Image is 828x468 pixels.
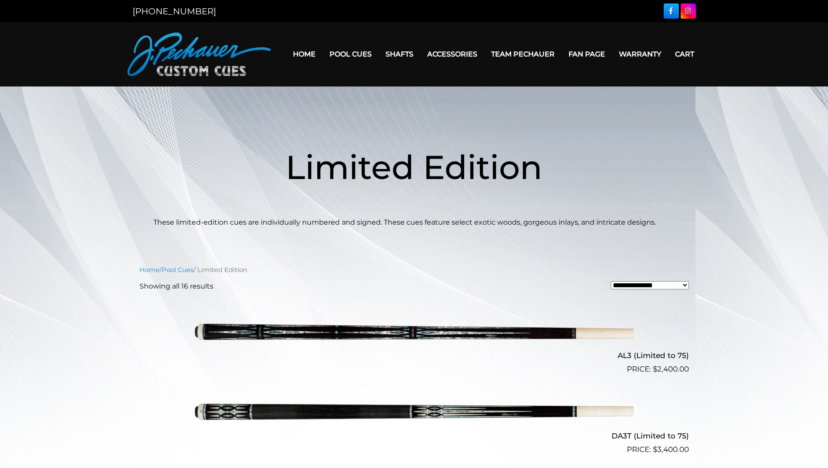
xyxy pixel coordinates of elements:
[162,266,193,274] a: Pool Cues
[140,428,689,444] h2: DA3T (Limited to 75)
[140,266,160,274] a: Home
[286,147,542,187] span: Limited Edition
[653,445,689,454] bdi: 3,400.00
[668,43,701,65] a: Cart
[195,378,634,451] img: DA3T (Limited to 75)
[653,445,657,454] span: $
[612,43,668,65] a: Warranty
[484,43,562,65] a: Team Pechauer
[153,217,675,228] p: These limited-edition cues are individually numbered and signed. These cues feature select exotic...
[379,43,420,65] a: Shafts
[195,299,634,372] img: AL3 (Limited to 75)
[133,6,216,17] a: [PHONE_NUMBER]
[140,281,213,292] p: Showing all 16 results
[140,265,689,275] nav: Breadcrumb
[653,365,689,373] bdi: 2,400.00
[653,365,657,373] span: $
[611,281,689,289] select: Shop order
[286,43,323,65] a: Home
[140,348,689,364] h2: AL3 (Limited to 75)
[140,378,689,455] a: DA3T (Limited to 75) $3,400.00
[140,299,689,375] a: AL3 (Limited to 75) $2,400.00
[127,33,271,76] img: Pechauer Custom Cues
[420,43,484,65] a: Accessories
[562,43,612,65] a: Fan Page
[323,43,379,65] a: Pool Cues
